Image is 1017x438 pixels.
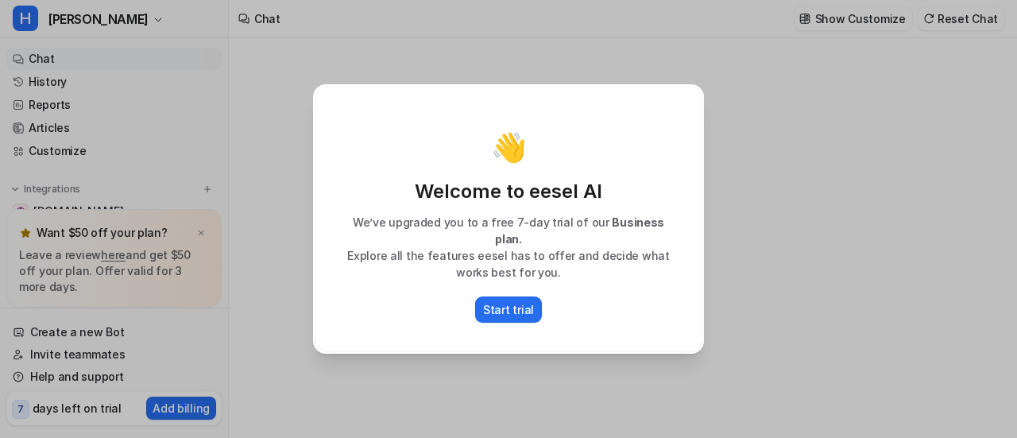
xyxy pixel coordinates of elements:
p: Start trial [483,301,534,318]
p: We’ve upgraded you to a free 7-day trial of our [331,214,686,247]
button: Start trial [475,297,542,323]
p: Explore all the features eesel has to offer and decide what works best for you. [331,247,686,281]
p: 👋 [491,131,527,163]
p: Welcome to eesel AI [331,179,686,204]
